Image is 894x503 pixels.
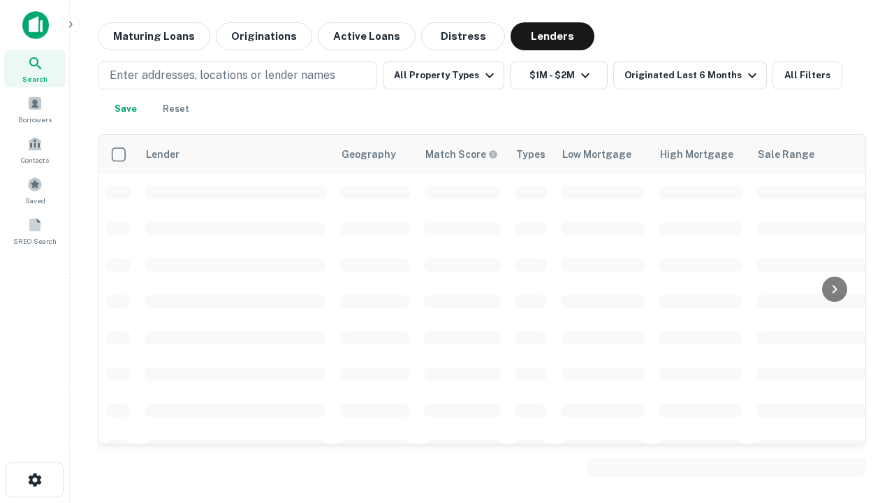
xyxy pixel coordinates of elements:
th: Types [508,135,554,174]
th: High Mortgage [652,135,749,174]
div: Originated Last 6 Months [624,67,761,84]
a: Borrowers [4,90,66,128]
iframe: Chat Widget [824,347,894,414]
button: $1M - $2M [510,61,608,89]
div: High Mortgage [660,146,733,163]
div: Geography [342,146,396,163]
div: Low Mortgage [562,146,631,163]
th: Lender [138,135,333,174]
button: Maturing Loans [98,22,210,50]
div: Capitalize uses an advanced AI algorithm to match your search with the best lender. The match sco... [425,147,498,162]
img: capitalize-icon.png [22,11,49,39]
a: Contacts [4,131,66,168]
span: SREO Search [13,235,57,247]
span: Search [22,73,47,85]
div: Lender [146,146,179,163]
p: Enter addresses, locations or lender names [110,67,335,84]
span: Saved [25,195,45,206]
th: Sale Range [749,135,875,174]
th: Geography [333,135,417,174]
button: All Filters [772,61,842,89]
button: Distress [421,22,505,50]
a: Search [4,50,66,87]
button: Enter addresses, locations or lender names [98,61,377,89]
button: Save your search to get updates of matches that match your search criteria. [103,95,148,123]
button: All Property Types [383,61,504,89]
div: Sale Range [758,146,814,163]
span: Borrowers [18,114,52,125]
button: Originated Last 6 Months [613,61,767,89]
button: Lenders [511,22,594,50]
button: Originations [216,22,312,50]
th: Low Mortgage [554,135,652,174]
a: Saved [4,171,66,209]
span: Contacts [21,154,49,166]
a: SREO Search [4,212,66,249]
div: Types [516,146,545,163]
h6: Match Score [425,147,495,162]
th: Capitalize uses an advanced AI algorithm to match your search with the best lender. The match sco... [417,135,508,174]
button: Active Loans [318,22,416,50]
button: Reset [154,95,198,123]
